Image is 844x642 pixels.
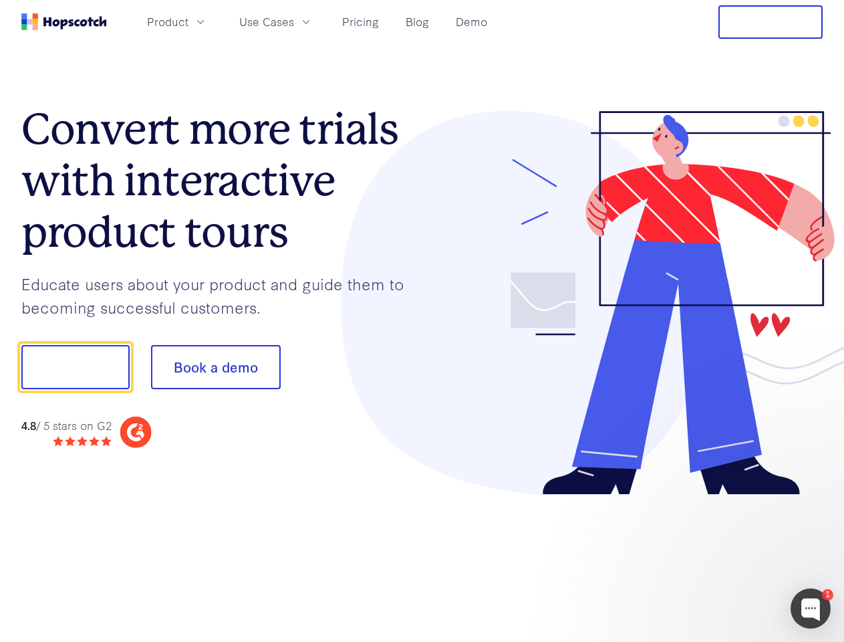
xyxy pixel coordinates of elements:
button: Book a demo [151,345,281,389]
h1: Convert more trials with interactive product tours [21,104,422,257]
button: Product [139,11,215,33]
p: Educate users about your product and guide them to becoming successful customers. [21,272,422,318]
button: Free Trial [718,5,823,39]
a: Demo [450,11,493,33]
a: Pricing [337,11,384,33]
button: Use Cases [231,11,321,33]
div: 1 [822,589,833,601]
div: / 5 stars on G2 [21,417,112,434]
a: Blog [400,11,434,33]
button: Show me! [21,345,130,389]
strong: 4.8 [21,417,36,433]
a: Home [21,13,107,30]
span: Use Cases [239,13,294,30]
span: Product [147,13,188,30]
